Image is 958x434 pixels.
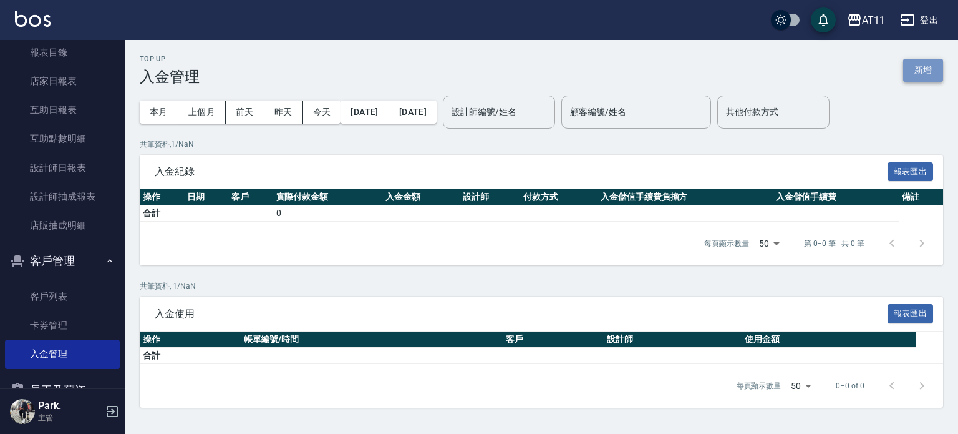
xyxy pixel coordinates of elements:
[264,101,303,124] button: 昨天
[842,7,890,33] button: AT11
[184,189,228,205] th: 日期
[226,101,264,124] button: 前天
[5,124,120,153] a: 互助點數明細
[10,399,35,424] img: Person
[5,38,120,67] a: 報表目錄
[228,189,273,205] th: 客戶
[38,400,102,412] h5: Park.
[273,189,383,205] th: 實際付款金額
[888,307,934,319] a: 報表匯出
[5,282,120,311] a: 客戶列表
[140,280,943,292] p: 共 筆資料, 1 / NaN
[903,59,943,82] button: 新增
[520,189,598,205] th: 付款方式
[895,9,943,32] button: 登出
[503,332,604,348] th: 客戶
[773,189,899,205] th: 入金儲值手續費
[155,165,888,178] span: 入金紀錄
[5,154,120,182] a: 設計師日報表
[888,165,934,177] a: 報表匯出
[178,101,226,124] button: 上個月
[140,189,184,205] th: 操作
[5,311,120,340] a: 卡券管理
[704,238,749,249] p: 每頁顯示數量
[804,238,864,249] p: 第 0–0 筆 共 0 筆
[754,227,784,260] div: 50
[460,189,520,205] th: 設計師
[598,189,773,205] th: 入金儲值手續費負擔方
[5,374,120,407] button: 員工及薪資
[903,64,943,76] a: 新增
[737,380,781,392] p: 每頁顯示數量
[382,189,460,205] th: 入金金額
[899,189,943,205] th: 備註
[5,211,120,240] a: 店販抽成明細
[140,332,241,348] th: 操作
[273,205,383,222] td: 0
[604,332,742,348] th: 設計師
[140,348,241,364] td: 合計
[811,7,836,32] button: save
[38,412,102,423] p: 主管
[786,369,816,403] div: 50
[5,182,120,211] a: 設計師抽成報表
[862,12,885,28] div: AT11
[140,55,200,63] h2: Top Up
[5,245,120,277] button: 客戶管理
[241,332,503,348] th: 帳單編號/時間
[341,101,389,124] button: [DATE]
[836,380,864,392] p: 0–0 of 0
[5,96,120,124] a: 互助日報表
[888,304,934,323] button: 報表匯出
[303,101,341,124] button: 今天
[155,308,888,320] span: 入金使用
[5,67,120,96] a: 店家日報表
[888,162,934,182] button: 報表匯出
[140,101,178,124] button: 本月
[15,11,51,27] img: Logo
[5,340,120,368] a: 入金管理
[742,332,917,348] th: 使用金額
[140,205,228,222] td: 合計
[140,139,943,150] p: 共 筆資料, 1 / NaN
[389,101,437,124] button: [DATE]
[140,68,200,86] h3: 入金管理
